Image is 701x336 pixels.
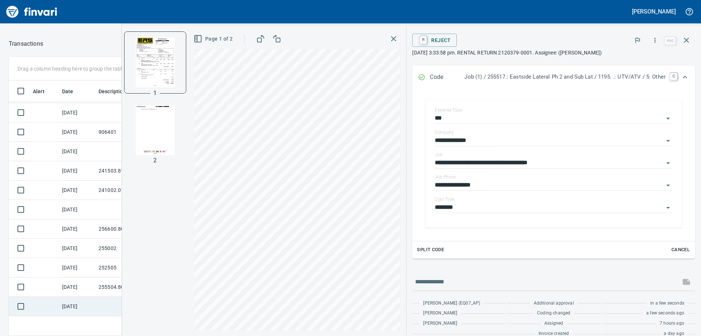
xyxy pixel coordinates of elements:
[665,37,676,45] a: esc
[412,90,695,258] div: Expand
[59,297,96,316] td: [DATE]
[33,87,54,96] span: Alert
[130,105,180,155] img: Page 2
[412,49,695,56] p: [DATE] 3:33:58 pm. RENTAL RETURN 2120379-0001. Assignee: ([PERSON_NAME])
[62,87,73,96] span: Date
[650,300,684,307] span: in a few seconds
[59,200,96,219] td: [DATE]
[59,239,96,258] td: [DATE]
[670,73,677,80] a: C
[153,89,157,98] p: 1
[33,87,45,96] span: Alert
[663,158,673,168] button: Open
[417,246,444,254] span: Split Code
[423,320,457,327] span: [PERSON_NAME]
[669,244,692,256] button: Cancel
[59,278,96,297] td: [DATE]
[663,136,673,146] button: Open
[59,161,96,181] td: [DATE]
[630,6,678,17] button: [PERSON_NAME]
[59,181,96,200] td: [DATE]
[192,32,235,46] button: Page 1 of 2
[18,65,125,72] p: Drag a column heading here to group the table
[96,278,161,297] td: 255504.8058
[663,180,673,190] button: Open
[418,34,451,46] span: Reject
[59,219,96,239] td: [DATE]
[96,122,161,142] td: 906401
[412,65,695,90] div: Expand
[59,142,96,161] td: [DATE]
[420,36,427,44] a: R
[632,8,676,15] h5: [PERSON_NAME]
[412,34,456,47] button: RReject
[99,87,126,96] span: Description
[423,300,480,307] span: [PERSON_NAME] (EQ07_AP)
[544,320,563,327] span: Assigned
[663,31,695,49] span: Close invoice
[59,103,96,122] td: [DATE]
[646,310,684,317] span: a few seconds ago
[647,32,663,48] button: More
[423,310,457,317] span: [PERSON_NAME]
[96,181,161,200] td: 241002.01.8204
[9,39,43,48] nav: breadcrumb
[435,197,455,201] label: Cost Type
[96,161,161,181] td: 241503.8190
[435,175,456,179] label: Job Phase
[96,258,161,278] td: 252505
[9,39,43,48] p: Transactions
[435,130,454,135] label: Company
[62,87,83,96] span: Date
[99,87,135,96] span: Description
[130,38,180,87] img: Page 1
[195,34,233,44] span: Page 1 of 2
[678,273,695,291] span: This records your message into the invoice and notifies anyone mentioned
[663,113,673,124] button: Open
[671,246,690,254] span: Cancel
[629,32,646,48] button: Flag
[537,310,570,317] span: Coding changed
[435,152,443,157] label: Job
[59,122,96,142] td: [DATE]
[96,239,161,258] td: 255002
[663,203,673,213] button: Open
[660,320,684,327] span: 7 hours ago
[464,73,666,81] p: Job (1) / 255517.: Eastside Lateral Ph 2 and Sub Lat / 1195. .: UTV/ATV / 5: Other
[59,258,96,278] td: [DATE]
[534,300,574,307] span: Additional approval
[430,73,464,82] p: Code
[153,156,157,165] p: 2
[435,108,462,112] label: Expense Type
[96,219,161,239] td: 256600.8051
[415,244,446,256] button: Split Code
[4,3,59,20] img: Finvari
